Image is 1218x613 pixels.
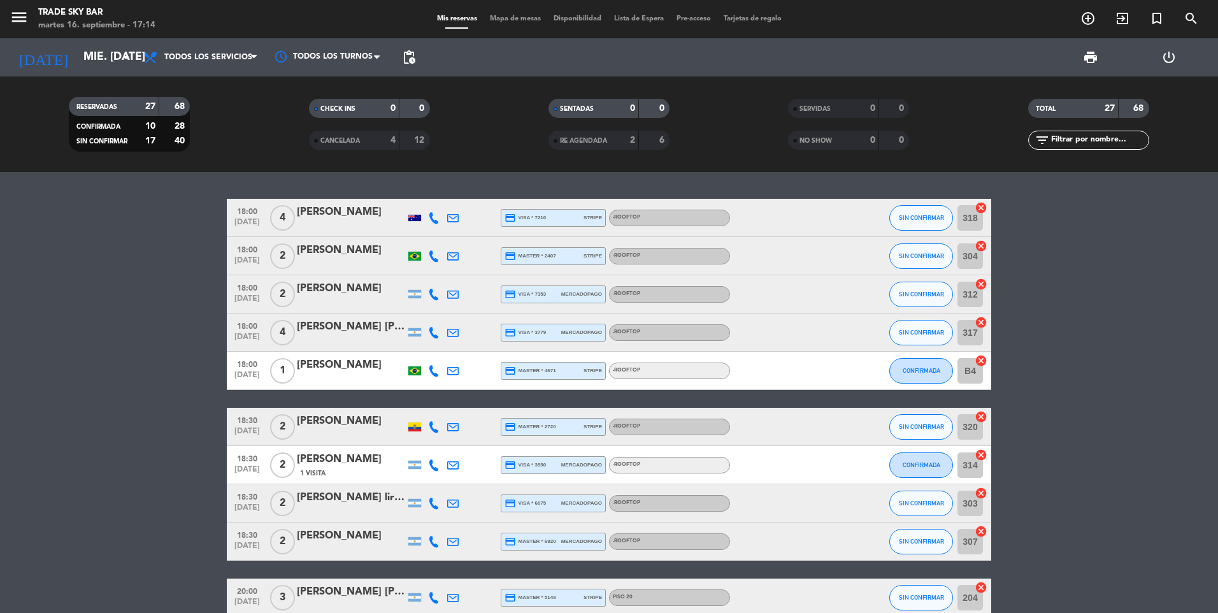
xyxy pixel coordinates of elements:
i: cancel [975,410,987,423]
span: -ROOFTOP [613,424,640,429]
span: stripe [584,213,602,222]
span: master * 4671 [505,365,556,377]
span: 18:30 [231,527,263,542]
button: SIN CONFIRMAR [889,205,953,231]
span: Pre-acceso [670,15,717,22]
span: 2 [270,414,295,440]
span: mercadopago [561,537,602,545]
strong: 40 [175,136,187,145]
span: master * 2407 [505,250,556,262]
strong: 0 [390,104,396,113]
span: SIN CONFIRMAR [899,423,944,430]
strong: 27 [145,102,155,111]
i: credit_card [505,498,516,509]
i: cancel [975,525,987,538]
button: SIN CONFIRMAR [889,282,953,307]
i: credit_card [505,365,516,377]
div: LOG OUT [1130,38,1209,76]
span: stripe [584,422,602,431]
span: [DATE] [231,465,263,480]
span: mercadopago [561,499,602,507]
i: turned_in_not [1149,11,1164,26]
i: menu [10,8,29,27]
span: master * 6920 [505,536,556,547]
i: cancel [975,278,987,291]
span: visa * 6075 [505,498,546,509]
span: RE AGENDADA [560,138,607,144]
strong: 0 [870,104,875,113]
input: Filtrar por nombre... [1050,133,1149,147]
span: SIN CONFIRMAR [76,138,127,145]
div: [PERSON_NAME] [297,528,405,544]
span: CONFIRMADA [903,367,940,374]
strong: 12 [414,136,427,145]
strong: 0 [419,104,427,113]
strong: 68 [175,102,187,111]
span: visa * 3779 [505,327,546,338]
button: SIN CONFIRMAR [889,491,953,516]
span: mercadopago [561,328,602,336]
span: Todos los servicios [164,53,252,62]
i: credit_card [505,327,516,338]
span: Tarjetas de regalo [717,15,788,22]
span: 2 [270,491,295,516]
div: [PERSON_NAME] [297,204,405,220]
strong: 0 [630,104,635,113]
span: 18:30 [231,489,263,503]
span: 18:30 [231,451,263,465]
span: 20:00 [231,583,263,598]
span: SIN CONFIRMAR [899,500,944,507]
span: stripe [584,252,602,260]
span: CHECK INS [320,106,355,112]
i: cancel [975,240,987,252]
i: [DATE] [10,43,77,71]
span: CONFIRMADA [76,124,120,130]
span: [DATE] [231,542,263,556]
span: SENTADAS [560,106,594,112]
strong: 0 [899,104,906,113]
span: [DATE] [231,598,263,612]
i: cancel [975,487,987,500]
span: pending_actions [401,50,417,65]
div: [PERSON_NAME] lir [PERSON_NAME] [297,489,405,506]
span: Mapa de mesas [484,15,547,22]
i: credit_card [505,536,516,547]
span: -ROOFTOP [613,291,640,296]
span: 2 [270,243,295,269]
i: credit_card [505,459,516,471]
span: -ROOFTOP [613,500,640,505]
span: visa * 7353 [505,289,546,300]
span: [DATE] [231,294,263,309]
strong: 27 [1105,104,1115,113]
span: SIN CONFIRMAR [899,291,944,298]
span: 18:00 [231,242,263,256]
span: SIN CONFIRMAR [899,329,944,336]
button: SIN CONFIRMAR [889,320,953,345]
span: SERVIDAS [799,106,831,112]
i: cancel [975,449,987,461]
button: CONFIRMADA [889,452,953,478]
span: stripe [584,593,602,602]
span: master * 2720 [505,421,556,433]
span: 4 [270,205,295,231]
span: 18:00 [231,203,263,218]
i: add_circle_outline [1080,11,1096,26]
i: credit_card [505,421,516,433]
button: menu [10,8,29,31]
span: visa * 7210 [505,212,546,224]
span: [DATE] [231,427,263,442]
strong: 0 [870,136,875,145]
i: power_settings_new [1161,50,1177,65]
span: stripe [584,366,602,375]
span: SIN CONFIRMAR [899,538,944,545]
i: cancel [975,581,987,594]
span: SIN CONFIRMAR [899,594,944,601]
strong: 2 [630,136,635,145]
span: 18:30 [231,412,263,427]
i: arrow_drop_down [118,50,134,65]
span: [DATE] [231,371,263,386]
strong: 17 [145,136,155,145]
div: [PERSON_NAME] [297,242,405,259]
span: 2 [270,282,295,307]
span: visa * 3950 [505,459,546,471]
